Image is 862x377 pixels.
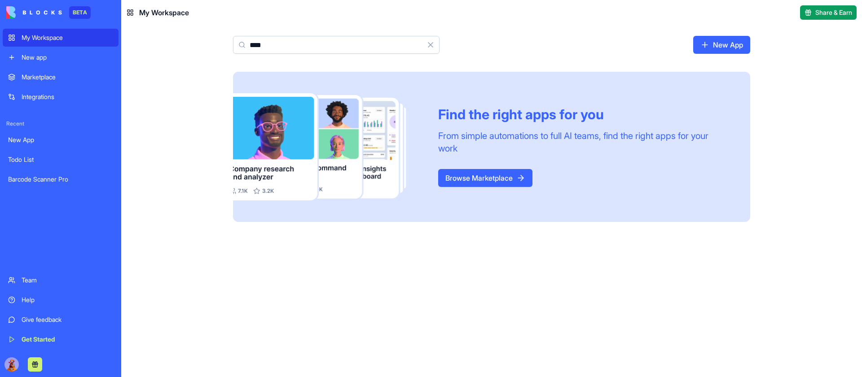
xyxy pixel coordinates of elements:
div: Help [22,295,113,304]
a: Marketplace [3,68,119,86]
img: logo [6,6,62,19]
div: From simple automations to full AI teams, find the right apps for your work [438,130,729,155]
a: BETA [6,6,91,19]
div: Todo List [8,155,113,164]
a: Give feedback [3,311,119,329]
span: Share & Earn [815,8,852,17]
div: BETA [69,6,91,19]
a: New App [3,131,119,149]
a: My Workspace [3,29,119,47]
a: Integrations [3,88,119,106]
div: New App [8,135,113,144]
a: New App [693,36,750,54]
span: Recent [3,120,119,127]
div: Give feedback [22,315,113,324]
a: Help [3,291,119,309]
a: Todo List [3,151,119,169]
div: Barcode Scanner Pro [8,175,113,184]
div: Get Started [22,335,113,344]
img: Frame_181_egmpey.png [233,93,424,200]
span: My Workspace [139,7,189,18]
div: Integrations [22,92,113,101]
div: New app [22,53,113,62]
div: My Workspace [22,33,113,42]
div: Marketplace [22,73,113,82]
a: New app [3,48,119,66]
div: Find the right apps for you [438,106,729,122]
a: Team [3,271,119,289]
a: Get Started [3,330,119,348]
a: Barcode Scanner Pro [3,170,119,188]
a: Browse Marketplace [438,169,532,187]
div: Team [22,276,113,285]
button: Share & Earn [800,5,857,20]
img: Kuku_Large_sla5px.png [4,357,19,372]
